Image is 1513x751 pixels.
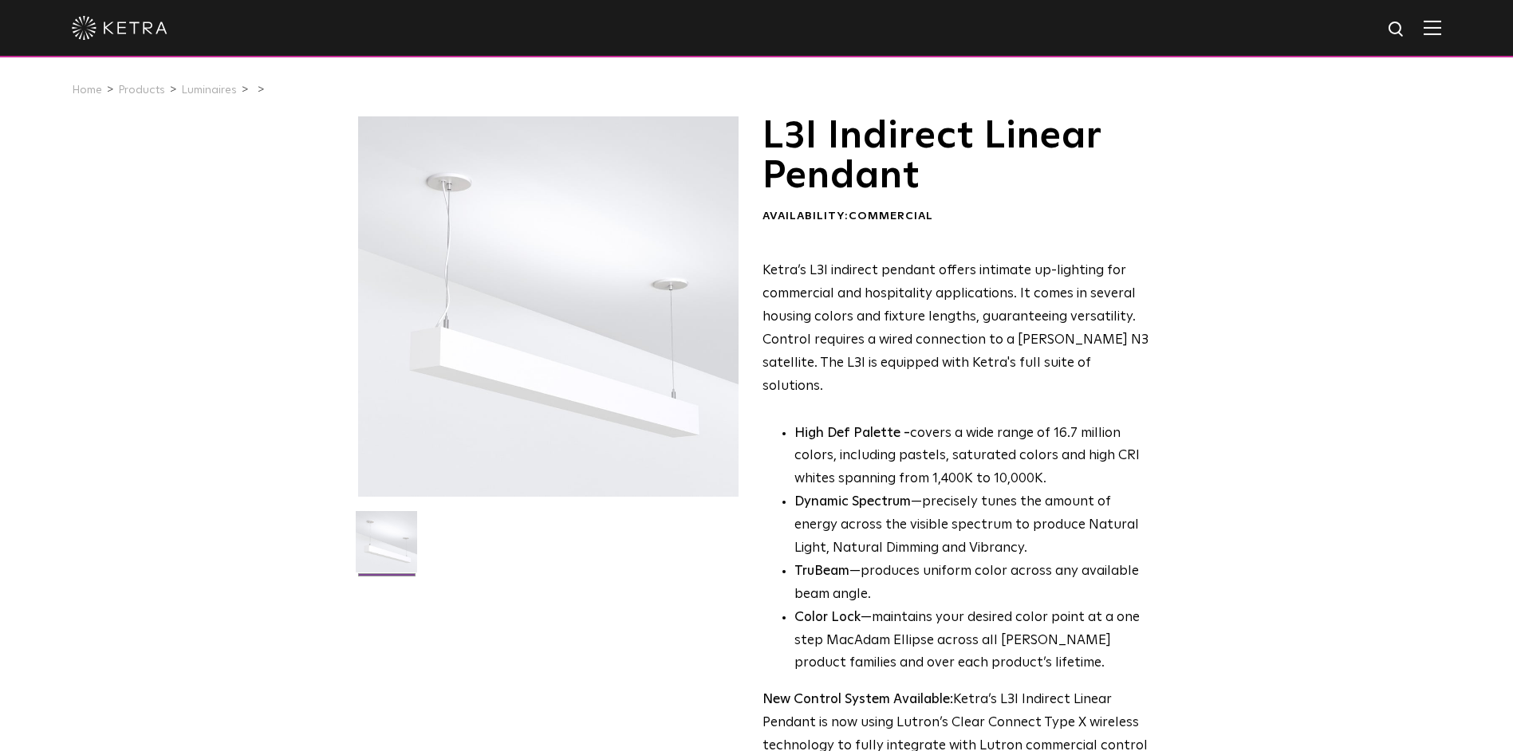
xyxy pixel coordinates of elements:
[794,427,910,440] strong: High Def Palette -
[356,511,417,584] img: L3I-Linear-2021-Web-Square
[849,210,933,222] span: Commercial
[762,209,1151,225] div: Availability:
[794,564,849,578] strong: TruBeam
[1387,20,1407,40] img: search icon
[794,495,911,509] strong: Dynamic Spectrum
[72,16,167,40] img: ketra-logo-2019-white
[794,423,1151,492] p: covers a wide range of 16.7 million colors, including pastels, saturated colors and high CRI whit...
[118,85,165,96] a: Products
[1424,20,1441,35] img: Hamburger%20Nav.svg
[794,560,1151,607] li: —produces uniform color across any available beam angle.
[181,85,237,96] a: Luminaires
[794,607,1151,676] li: —maintains your desired color point at a one step MacAdam Ellipse across all [PERSON_NAME] produc...
[762,116,1151,197] h1: L3I Indirect Linear Pendant
[762,260,1151,398] p: Ketra’s L3I indirect pendant offers intimate up-lighting for commercial and hospitality applicati...
[762,693,953,706] strong: New Control System Available:
[72,85,102,96] a: Home
[794,491,1151,560] li: —precisely tunes the amount of energy across the visible spectrum to produce Natural Light, Natur...
[794,611,861,624] strong: Color Lock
